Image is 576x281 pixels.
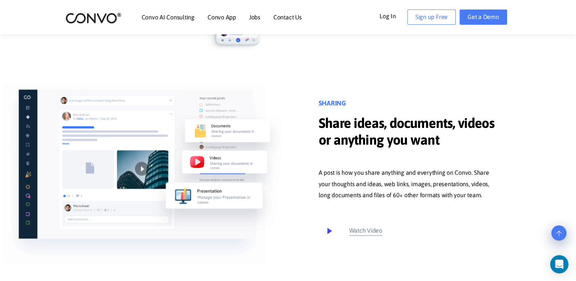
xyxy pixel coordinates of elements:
[407,10,456,25] a: Sign up Free
[249,14,260,20] a: Jobs
[65,12,121,24] img: logo_2.png
[273,14,302,20] a: Contact Us
[349,225,382,236] small: Watch Video
[319,220,382,241] a: Watch Video
[550,255,568,273] div: Open Intercom Messenger
[460,10,507,25] a: Get a Demo
[319,99,499,113] h3: SHARING
[319,115,499,150] span: Share ideas, documents, videos or anything you want
[319,167,499,201] p: A post is how you share anything and everything on Convo. Share your thoughts and ideas, web link...
[380,10,407,22] a: Log In
[142,14,195,20] a: Convo AI Consulting
[207,14,236,20] a: Convo App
